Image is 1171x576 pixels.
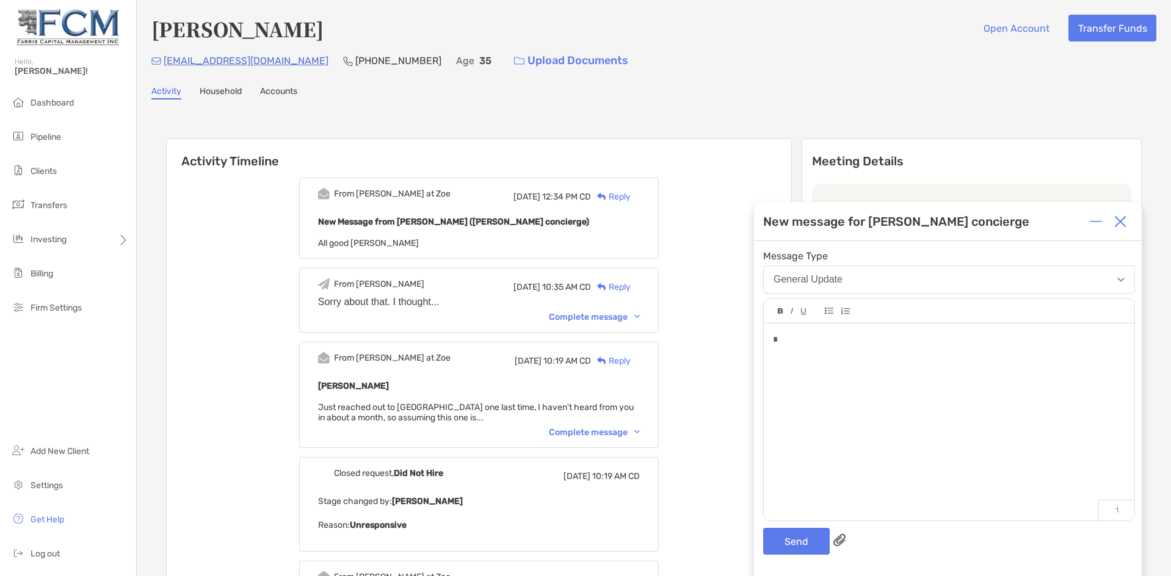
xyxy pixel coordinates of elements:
[334,279,424,289] div: From [PERSON_NAME]
[11,197,26,212] img: transfers icon
[31,268,53,279] span: Billing
[822,198,1122,214] p: Last meeting
[592,471,640,481] span: 10:19 AM CD
[543,356,591,366] span: 10:19 AM CD
[318,517,640,533] p: Reason:
[833,534,846,546] img: paperclip attachments
[774,274,843,285] div: General Update
[318,217,589,227] b: New Message from [PERSON_NAME] ([PERSON_NAME] concierge)
[812,154,1132,169] p: Meeting Details
[318,188,330,200] img: Event icon
[597,193,606,201] img: Reply icon
[514,57,524,65] img: button icon
[318,494,640,509] p: Stage changed by:
[1068,15,1156,41] button: Transfer Funds
[260,86,297,99] a: Accounts
[506,48,636,74] a: Upload Documents
[31,200,67,211] span: Transfers
[11,300,26,314] img: firm-settings icon
[597,357,606,365] img: Reply icon
[1098,500,1134,520] p: 1
[763,265,1135,293] button: General Update
[549,312,640,322] div: Complete message
[763,528,830,555] button: Send
[564,471,590,481] span: [DATE]
[11,265,26,280] img: billing icon
[31,514,64,525] span: Get Help
[778,308,783,314] img: Editor control icon
[791,308,793,314] img: Editor control icon
[513,192,540,202] span: [DATE]
[350,520,407,530] b: Unresponsive
[974,15,1059,41] button: Open Account
[11,511,26,526] img: get-help icon
[392,496,463,506] b: [PERSON_NAME]
[164,53,328,68] p: [EMAIL_ADDRESS][DOMAIN_NAME]
[31,549,60,559] span: Log out
[318,467,330,479] img: Event icon
[334,353,451,363] div: From [PERSON_NAME] at Zoe
[479,53,491,68] p: 35
[31,166,57,176] span: Clients
[318,402,634,423] span: Just reached out to [GEOGRAPHIC_DATA] one last time, I haven't heard from you in about a month, s...
[549,427,640,437] div: Complete message
[1114,215,1126,228] img: Close
[318,297,640,308] div: Sorry about that. I thought...
[763,214,1029,229] div: New message for [PERSON_NAME] concierge
[456,53,474,68] p: Age
[318,238,419,248] span: All good [PERSON_NAME]
[11,443,26,458] img: add_new_client icon
[597,283,606,291] img: Reply icon
[31,446,89,456] span: Add New Client
[151,57,161,65] img: Email Icon
[151,86,181,99] a: Activity
[542,192,591,202] span: 12:34 PM CD
[31,132,61,142] span: Pipeline
[1117,278,1125,282] img: Open dropdown arrow
[318,352,330,364] img: Event icon
[800,308,807,315] img: Editor control icon
[634,315,640,319] img: Chevron icon
[591,281,631,293] div: Reply
[31,98,74,108] span: Dashboard
[318,381,389,391] b: [PERSON_NAME]
[11,477,26,492] img: settings icon
[11,163,26,178] img: clients icon
[334,468,443,478] div: Closed request,
[591,355,631,367] div: Reply
[634,430,640,434] img: Chevron icon
[542,282,591,292] span: 10:35 AM CD
[31,303,82,313] span: Firm Settings
[11,129,26,143] img: pipeline icon
[513,282,540,292] span: [DATE]
[841,308,850,315] img: Editor control icon
[591,190,631,203] div: Reply
[15,66,129,76] span: [PERSON_NAME]!
[763,250,1135,262] span: Message Type
[11,95,26,109] img: dashboard icon
[318,278,330,290] img: Event icon
[15,5,121,49] img: Zoe Logo
[11,231,26,246] img: investing icon
[11,545,26,560] img: logout icon
[394,468,443,478] b: Did Not Hire
[31,234,67,245] span: Investing
[151,15,324,43] h4: [PERSON_NAME]
[167,139,791,168] h6: Activity Timeline
[825,308,833,314] img: Editor control icon
[355,53,441,68] p: [PHONE_NUMBER]
[31,480,63,491] span: Settings
[1090,215,1102,228] img: Expand or collapse
[334,189,451,199] div: From [PERSON_NAME] at Zoe
[200,86,242,99] a: Household
[515,356,542,366] span: [DATE]
[343,56,353,66] img: Phone Icon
